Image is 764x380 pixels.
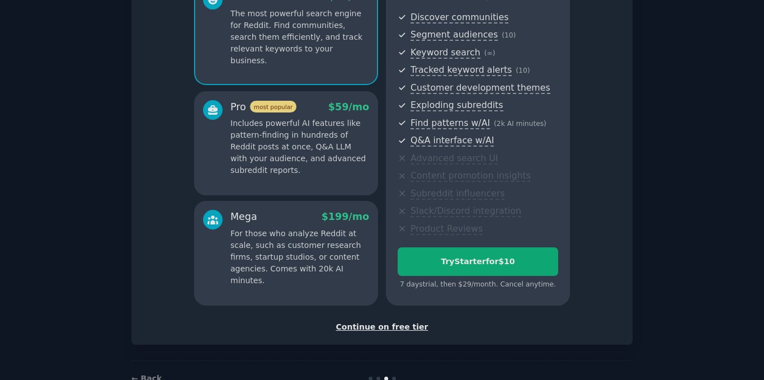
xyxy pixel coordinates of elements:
[411,82,550,94] span: Customer development themes
[322,211,369,222] span: $ 199 /mo
[230,118,369,176] p: Includes powerful AI features like pattern-finding in hundreds of Reddit posts at once, Q&A LLM w...
[143,321,621,333] div: Continue on free tier
[411,64,512,76] span: Tracked keyword alerts
[411,188,504,200] span: Subreddit influencers
[398,256,558,268] div: Try Starter for $10
[398,247,558,276] button: TryStarterfor$10
[230,100,296,114] div: Pro
[411,153,498,165] span: Advanced search UI
[328,101,369,112] span: $ 59 /mo
[250,101,297,112] span: most popular
[411,170,531,182] span: Content promotion insights
[230,228,369,287] p: For those who analyze Reddit at scale, such as customer research firms, startup studios, or conte...
[502,31,516,39] span: ( 10 )
[230,8,369,67] p: The most powerful search engine for Reddit. Find communities, search them efficiently, and track ...
[484,49,496,57] span: ( ∞ )
[411,29,498,41] span: Segment audiences
[398,280,558,290] div: 7 days trial, then $ 29 /month . Cancel anytime.
[411,135,494,147] span: Q&A interface w/AI
[411,205,521,217] span: Slack/Discord integration
[411,12,508,24] span: Discover communities
[411,47,480,59] span: Keyword search
[494,120,546,128] span: ( 2k AI minutes )
[411,118,490,129] span: Find patterns w/AI
[516,67,530,74] span: ( 10 )
[230,210,257,224] div: Mega
[411,223,483,235] span: Product Reviews
[411,100,503,111] span: Exploding subreddits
